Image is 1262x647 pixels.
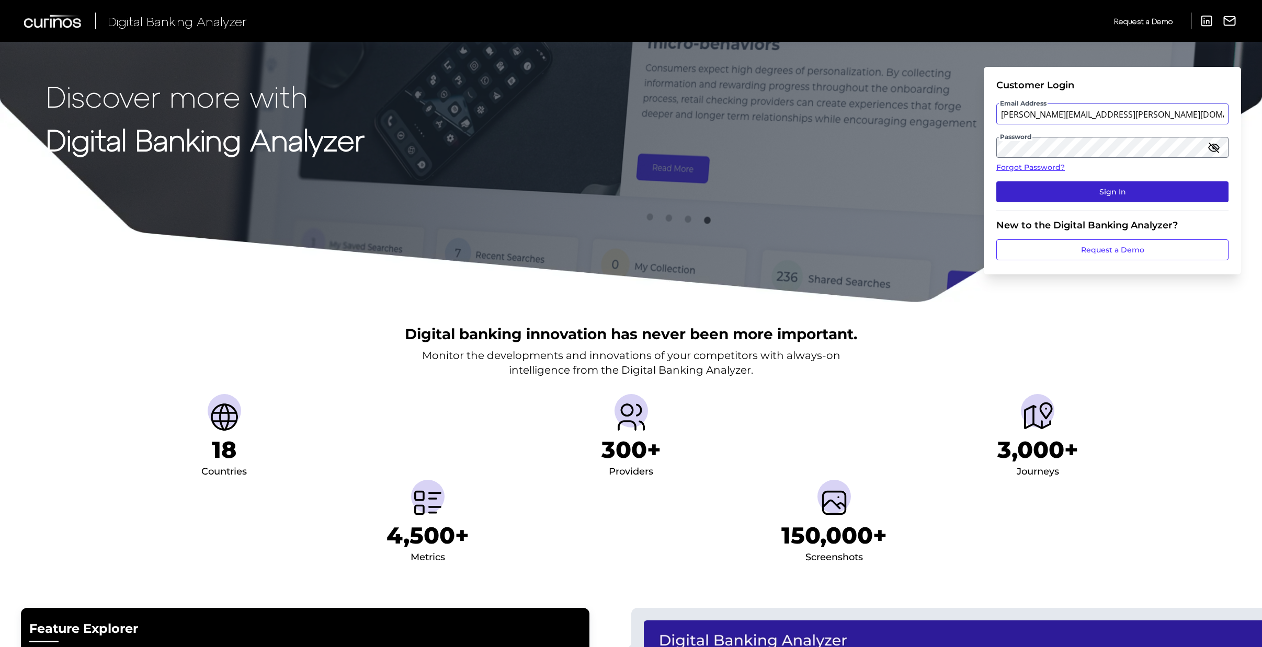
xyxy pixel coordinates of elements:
[781,522,887,549] h1: 150,000+
[24,15,83,28] img: Curinos
[29,620,581,638] h2: Feature Explorer
[999,133,1032,141] span: Password
[212,436,236,464] h1: 18
[201,464,247,480] div: Countries
[996,219,1229,231] div: New to the Digital Banking Analyzer?
[996,181,1229,202] button: Sign In
[996,162,1229,173] a: Forgot Password?
[999,99,1048,108] span: Email Address
[601,436,661,464] h1: 300+
[208,400,241,434] img: Countries
[805,549,863,566] div: Screenshots
[615,400,648,434] img: Providers
[46,122,365,157] strong: Digital Banking Analyzer
[997,436,1078,464] h1: 3,000+
[1021,400,1054,434] img: Journeys
[386,522,469,549] h1: 4,500+
[996,79,1229,91] div: Customer Login
[1017,464,1059,480] div: Journeys
[411,486,445,519] img: Metrics
[46,79,365,112] p: Discover more with
[411,549,445,566] div: Metrics
[1114,13,1173,30] a: Request a Demo
[422,348,840,377] p: Monitor the developments and innovations of your competitors with always-on intelligence from the...
[817,486,851,519] img: Screenshots
[996,239,1229,260] a: Request a Demo
[1114,17,1173,26] span: Request a Demo
[405,324,857,344] h2: Digital banking innovation has never been more important.
[609,464,653,480] div: Providers
[108,14,247,29] span: Digital Banking Analyzer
